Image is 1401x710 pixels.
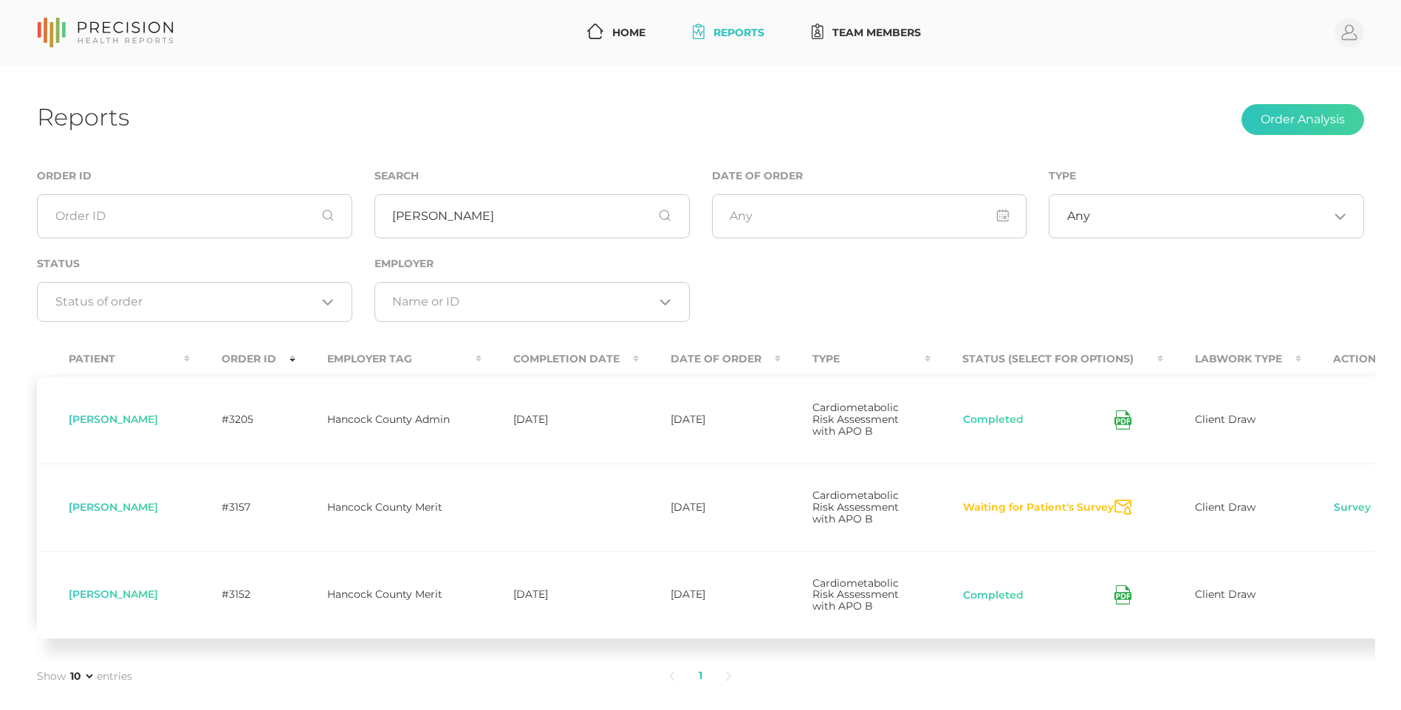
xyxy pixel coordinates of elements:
button: Order Analysis [1241,104,1364,135]
input: Any [712,194,1027,238]
td: Hancock County Merit [295,551,482,639]
label: Search [374,170,419,182]
td: #3205 [190,376,295,463]
th: Labwork Type : activate to sort column ascending [1163,342,1301,376]
span: Client Draw [1195,413,1256,426]
label: Show entries [37,669,132,684]
h1: Reports [37,103,129,131]
button: Completed [962,588,1024,603]
span: Cardiometabolic Risk Assessment with APO B [812,489,899,525]
td: [DATE] [639,551,781,639]
td: #3152 [190,551,295,639]
span: Cardiometabolic Risk Assessment with APO B [812,401,899,438]
span: Cardiometabolic Risk Assessment with APO B [812,576,899,613]
td: [DATE] [482,551,639,639]
span: Any [1067,209,1090,224]
input: Search for option [392,294,654,309]
span: [PERSON_NAME] [69,500,158,514]
label: Employer [374,258,434,270]
th: Date Of Order : activate to sort column ascending [639,342,781,376]
td: #3157 [190,463,295,551]
input: Search for option [55,294,317,309]
div: Search for option [374,282,690,322]
div: Search for option [37,282,352,322]
td: [DATE] [639,463,781,551]
input: First or Last Name [374,194,690,238]
span: [PERSON_NAME] [69,587,158,601]
label: Date of Order [712,170,803,182]
th: Employer Tag : activate to sort column ascending [295,342,482,376]
label: Order ID [37,170,92,182]
button: Waiting for Patient's Survey [962,500,1114,515]
input: Order ID [37,194,352,238]
button: Completed [962,413,1024,427]
svg: Send Notification [1114,500,1131,515]
span: Client Draw [1195,587,1256,601]
a: Home [581,19,651,46]
th: Order ID : activate to sort column ascending [190,342,295,376]
td: Hancock County Admin [295,376,482,463]
th: Status (Select for Options) : activate to sort column ascending [931,342,1163,376]
label: Type [1049,170,1076,182]
select: Showentries [67,669,95,683]
a: Team Members [806,19,927,46]
span: Client Draw [1195,500,1256,514]
div: Search for option [1049,194,1364,238]
label: Status [37,258,80,270]
a: Reports [687,19,770,46]
td: [DATE] [639,376,781,463]
th: Type : activate to sort column ascending [781,342,931,376]
td: [DATE] [482,376,639,463]
a: Survey [1333,500,1371,515]
th: Patient : activate to sort column ascending [37,342,190,376]
input: Search for option [1090,209,1329,224]
td: Hancock County Merit [295,463,482,551]
span: [PERSON_NAME] [69,413,158,426]
th: Completion Date : activate to sort column ascending [482,342,639,376]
